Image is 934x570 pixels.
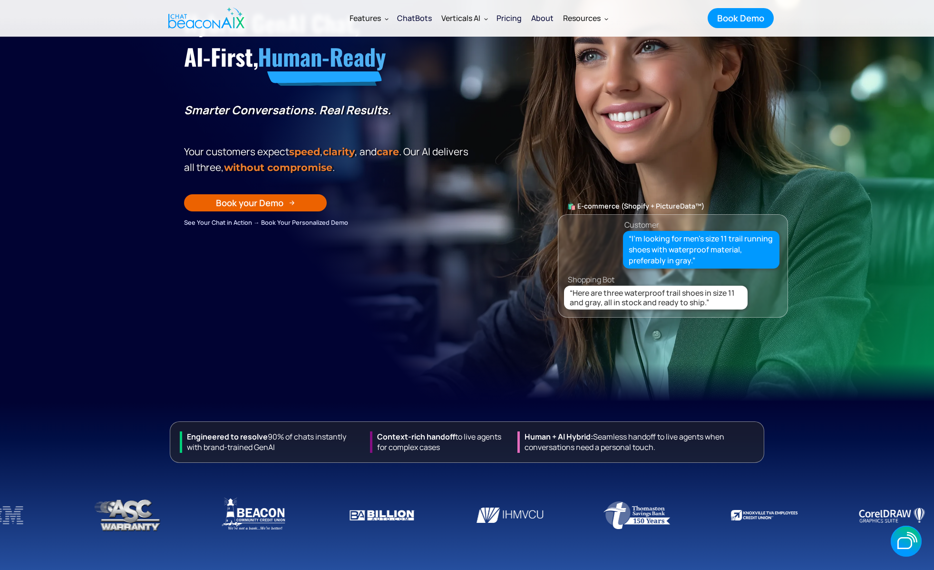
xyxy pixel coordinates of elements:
img: Dropdown [484,17,488,20]
div: About [531,11,554,25]
a: Book Demo [708,8,774,28]
div: “I’m looking for men’s size 11 trail running shoes with waterproof material, preferably in gray.” [629,233,774,267]
div: Book Demo [717,12,764,24]
div: Pricing [496,11,522,25]
img: Dropdown [604,17,608,20]
a: Pricing [492,6,526,30]
h1: Hybrid GenAI Chat, AI-First, [184,7,472,74]
div: Resources [563,11,601,25]
div: See Your Chat in Action → Book Your Personalized Demo [184,217,472,228]
div: Features [350,11,381,25]
strong: Smarter Conversations. Real Results. [184,102,391,118]
img: Knoxville Employee Credit Union uses ChatBeacon [726,491,802,539]
img: Arrow [289,200,295,206]
strong: Context-rich handoff [377,431,455,442]
a: home [160,1,250,35]
div: Verticals AI [437,7,492,30]
a: About [526,6,558,30]
a: Book your Demo [184,194,327,211]
strong: Engineered to resolve [187,431,268,442]
img: Empeople Credit Union using ChatBeaconAI [472,491,548,539]
img: Dropdown [385,17,389,20]
strong: Human + Al Hybrid: [525,431,593,442]
div: Verticals AI [441,11,480,25]
div: 🛍️ E-commerce (Shopify + PictureData™) [558,200,788,213]
span: Human-Ready [258,40,386,73]
img: Thomaston Saving Bankusing ChatBeaconAI [599,491,675,539]
div: Customer [624,218,659,231]
strong: speed [289,146,320,158]
span: clarity [323,146,355,158]
div: Resources [558,7,612,30]
span: care [377,146,399,158]
div: ChatBots [397,11,432,25]
div: Features [345,7,392,30]
div: to live agents for complex cases [370,431,510,453]
a: ChatBots [392,6,437,30]
span: without compromise [224,161,332,173]
div: 90% of chats instantly with brand-trained GenAI [180,431,362,453]
p: Your customers expect , , and . Our Al delivers all three, . [184,144,472,175]
div: Book your Demo [216,197,283,209]
div: Seamless handoff to live agents when conversations need a personal touch. [517,431,759,453]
